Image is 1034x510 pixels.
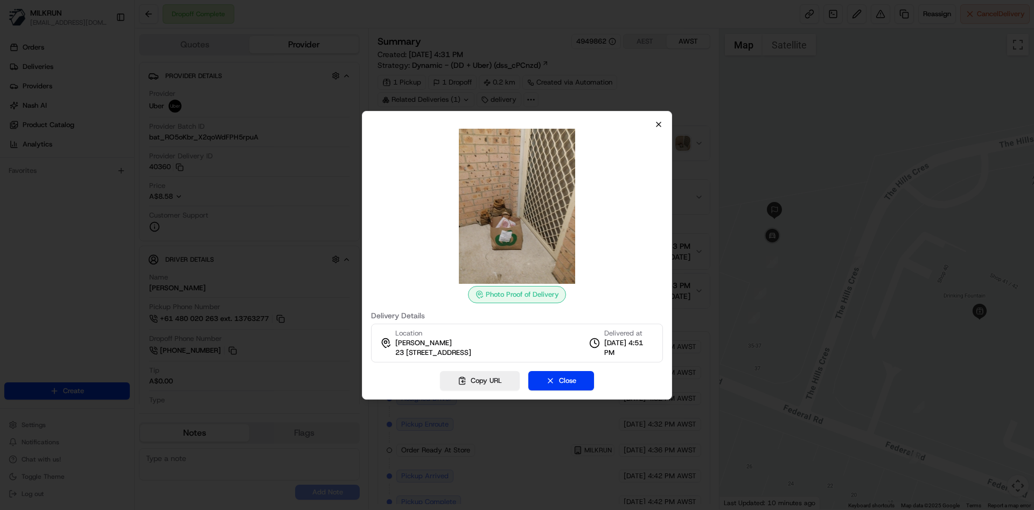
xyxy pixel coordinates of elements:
span: Delivered at [604,329,654,338]
span: 23 [STREET_ADDRESS] [395,348,471,358]
button: Close [528,371,594,390]
label: Delivery Details [371,312,663,319]
span: [PERSON_NAME] [395,338,452,348]
span: Location [395,329,422,338]
button: Copy URL [440,371,520,390]
span: [DATE] 4:51 PM [604,338,654,358]
img: photo_proof_of_delivery image [439,129,595,284]
div: Photo Proof of Delivery [468,286,566,303]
